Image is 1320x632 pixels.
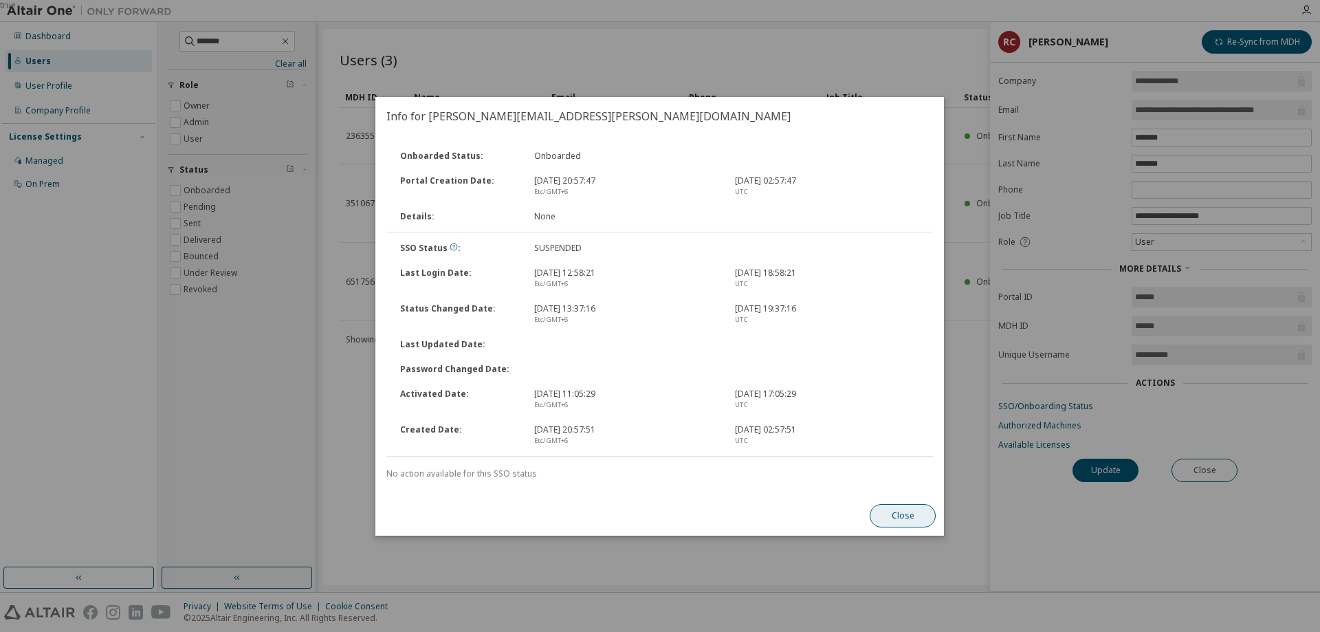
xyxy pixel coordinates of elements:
div: [DATE] 02:57:51 [727,424,927,446]
div: Portal Creation Date : [392,175,526,197]
div: Password Changed Date : [392,364,526,375]
div: UTC [735,186,919,197]
div: Etc/GMT+6 [534,314,718,325]
div: [DATE] 02:57:47 [727,175,927,197]
div: [DATE] 18:58:21 [727,268,927,290]
div: [DATE] 13:37:16 [526,303,727,325]
div: [DATE] 17:05:29 [727,389,927,411]
div: UTC [735,400,919,411]
div: [DATE] 20:57:47 [526,175,727,197]
div: Etc/GMT+6 [534,400,718,411]
div: Etc/GMT+6 [534,186,718,197]
div: Activated Date : [392,389,526,411]
div: Status Changed Date : [392,303,526,325]
div: None [526,211,727,222]
div: [DATE] 19:37:16 [727,303,927,325]
div: UTC [735,435,919,446]
div: Etc/GMT+6 [534,279,718,290]
div: Last Login Date : [392,268,526,290]
div: Onboarded Status : [392,151,526,162]
div: UTC [735,279,919,290]
div: No action available for this SSO status [386,468,933,479]
h2: Info for [PERSON_NAME][EMAIL_ADDRESS][PERSON_NAME][DOMAIN_NAME] [375,97,944,135]
div: Onboarded [526,151,727,162]
div: Created Date : [392,424,526,446]
div: SUSPENDED [526,243,727,254]
div: SSO Status : [392,243,526,254]
button: Close [870,504,936,527]
div: [DATE] 20:57:51 [526,424,727,446]
div: [DATE] 12:58:21 [526,268,727,290]
div: [DATE] 11:05:29 [526,389,727,411]
div: UTC [735,314,919,325]
div: Etc/GMT+6 [534,435,718,446]
div: Last Updated Date : [392,339,526,350]
div: Details : [392,211,526,222]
